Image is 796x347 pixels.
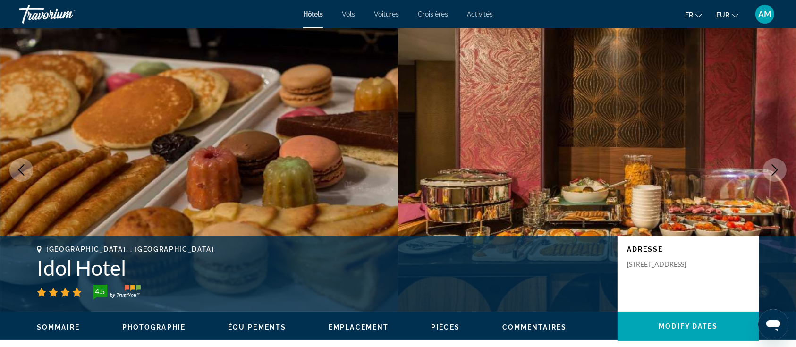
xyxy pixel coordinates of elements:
a: Voitures [374,10,399,18]
span: Équipements [228,323,286,331]
button: Change currency [716,8,738,22]
button: User Menu [753,4,777,24]
p: [STREET_ADDRESS] [627,260,703,269]
h1: Idol Hotel [37,255,608,280]
button: Équipements [228,323,286,331]
a: Croisières [418,10,448,18]
span: Emplacement [329,323,389,331]
button: Sommaire [37,323,80,331]
iframe: Bouton de lancement de la fenêtre de messagerie [758,309,788,339]
a: Travorium [19,2,113,26]
button: Photographie [122,323,186,331]
span: EUR [716,11,729,19]
a: Activités [467,10,493,18]
span: Pièces [431,323,460,331]
span: Photographie [122,323,186,331]
button: Next image [763,158,787,182]
div: 4.5 [91,286,110,297]
button: Pièces [431,323,460,331]
span: fr [685,11,693,19]
button: Commentaires [502,323,567,331]
span: Commentaires [502,323,567,331]
img: TrustYou guest rating badge [93,285,141,300]
a: Vols [342,10,355,18]
button: Modify Dates [618,312,759,341]
button: Change language [685,8,702,22]
button: Emplacement [329,323,389,331]
p: Adresse [627,245,750,253]
span: Sommaire [37,323,80,331]
span: [GEOGRAPHIC_DATA], , [GEOGRAPHIC_DATA] [46,245,214,253]
span: Modify Dates [659,322,718,330]
button: Previous image [9,158,33,182]
a: Hôtels [303,10,323,18]
span: AM [758,9,771,19]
